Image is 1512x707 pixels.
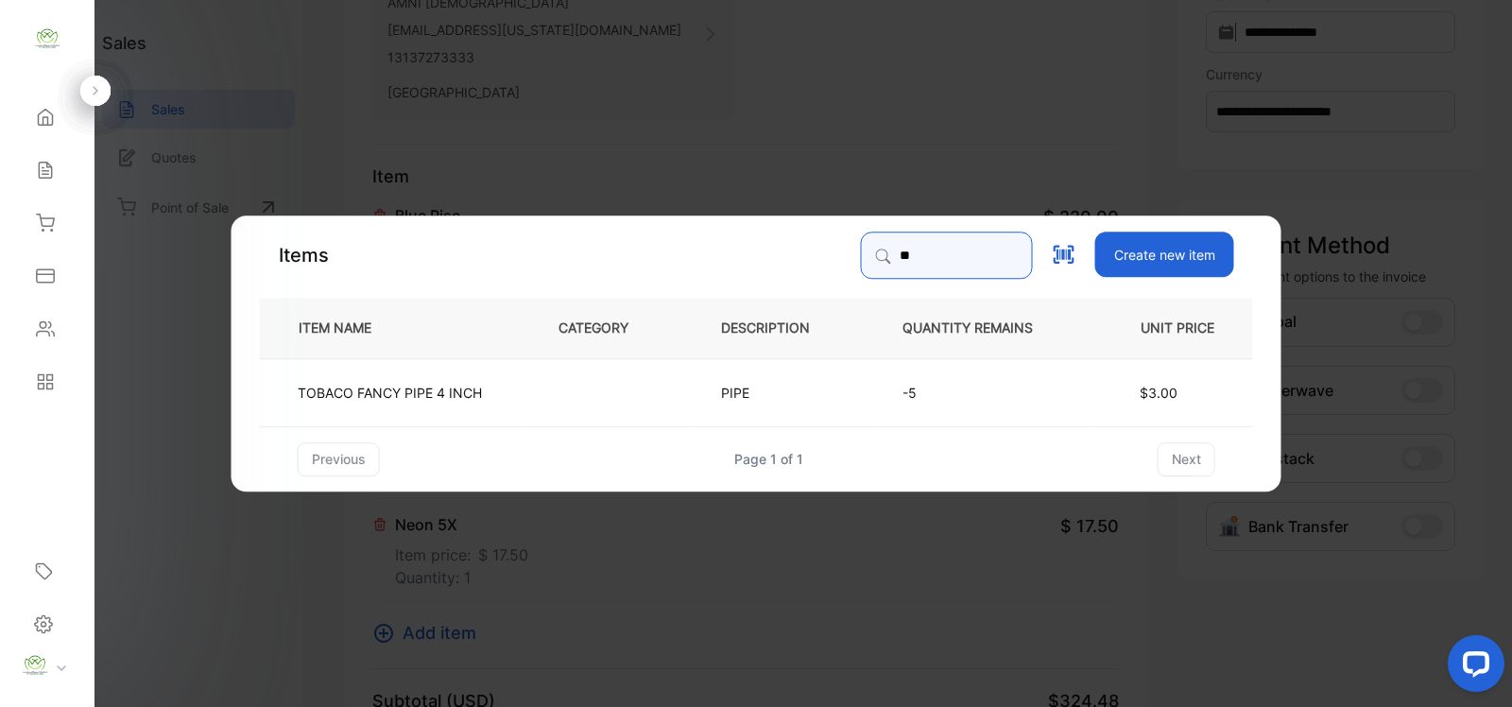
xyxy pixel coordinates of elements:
[721,383,771,403] p: PIPE
[298,383,482,403] p: TOBACO FANCY PIPE 4 INCH
[33,25,61,53] img: logo
[902,319,1063,338] p: QUANTITY REMAINS
[279,241,329,269] p: Items
[298,442,380,476] button: previous
[1095,232,1234,277] button: Create new item
[291,319,402,338] p: ITEM NAME
[1158,442,1215,476] button: next
[1433,628,1512,707] iframe: LiveChat chat widget
[558,319,659,338] p: CATEGORY
[734,449,803,469] div: Page 1 of 1
[721,319,840,338] p: DESCRIPTION
[902,383,1063,403] p: -5
[1125,319,1222,338] p: UNIT PRICE
[1140,385,1177,401] span: $3.00
[21,651,49,680] img: profile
